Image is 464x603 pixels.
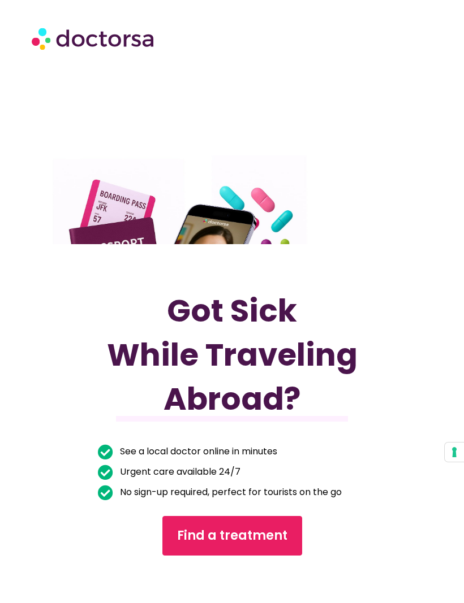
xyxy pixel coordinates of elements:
[177,527,287,545] span: Find a treatment
[162,516,302,556] a: Find a treatment
[117,484,342,500] span: No sign-up required, perfect for tourists on the go
[445,443,464,462] button: Your consent preferences for tracking technologies
[117,444,277,459] span: See a local doctor online in minutes
[117,464,240,480] span: Urgent care available 24/7
[98,289,366,421] h1: Got Sick While Traveling Abroad?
